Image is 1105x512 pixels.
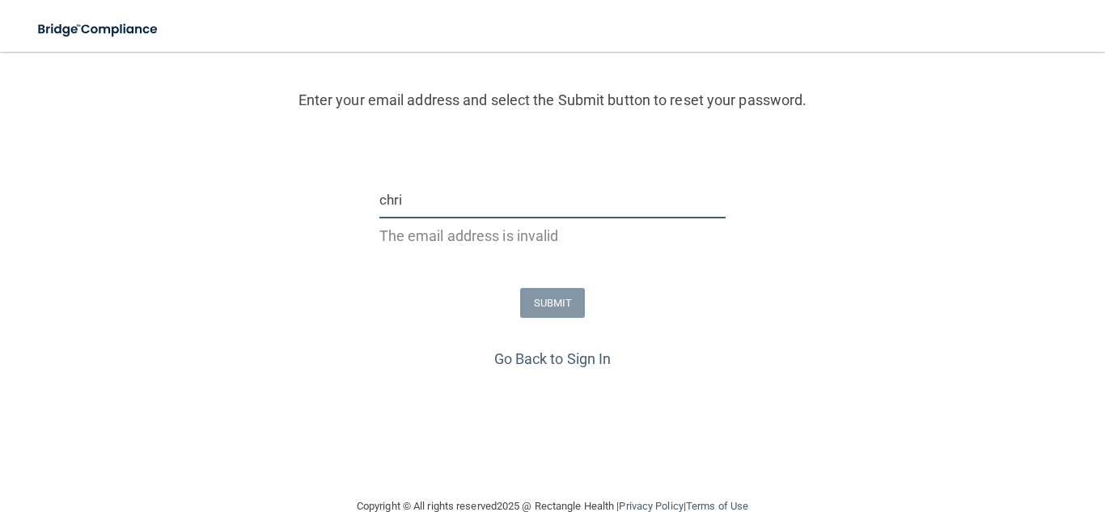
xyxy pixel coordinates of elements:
[494,350,612,367] a: Go Back to Sign In
[379,222,726,249] p: The email address is invalid
[520,288,586,318] button: SUBMIT
[619,500,683,512] a: Privacy Policy
[379,182,726,218] input: Email
[686,500,748,512] a: Terms of Use
[24,13,173,46] img: bridge_compliance_login_screen.278c3ca4.svg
